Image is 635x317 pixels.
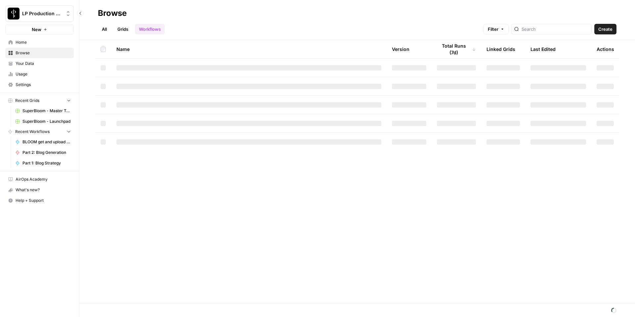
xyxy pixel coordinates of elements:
[5,195,74,206] button: Help + Support
[392,40,409,58] div: Version
[15,98,39,104] span: Recent Grids
[12,147,74,158] a: Part 2: Blog Generation
[22,160,71,166] span: Part 1: Blog Strategy
[597,40,614,58] div: Actions
[16,71,71,77] span: Usage
[530,40,556,58] div: Last Edited
[484,24,509,34] button: Filter
[98,8,127,19] div: Browse
[16,82,71,88] span: Settings
[22,108,71,114] span: SuperBloom - Master Topic List
[22,139,71,145] span: BLOOM get and upload media
[12,106,74,116] a: SuperBloom - Master Topic List
[5,24,74,34] button: New
[116,40,381,58] div: Name
[488,26,498,32] span: Filter
[594,24,616,34] button: Create
[12,116,74,127] a: SuperBloom - Launchpad
[32,26,41,33] span: New
[5,127,74,137] button: Recent Workflows
[5,5,74,22] button: Workspace: LP Production Workloads
[16,61,71,67] span: Your Data
[5,48,74,58] a: Browse
[522,26,589,32] input: Search
[5,69,74,79] a: Usage
[16,39,71,45] span: Home
[135,24,165,34] a: Workflows
[12,137,74,147] a: BLOOM get and upload media
[22,118,71,124] span: SuperBloom - Launchpad
[5,96,74,106] button: Recent Grids
[487,40,515,58] div: Linked Grids
[22,150,71,156] span: Part 2: Blog Generation
[15,129,50,135] span: Recent Workflows
[16,176,71,182] span: AirOps Academy
[5,37,74,48] a: Home
[5,185,74,195] button: What's new?
[16,50,71,56] span: Browse
[98,24,111,34] a: All
[5,58,74,69] a: Your Data
[8,8,20,20] img: LP Production Workloads Logo
[437,40,476,58] div: Total Runs (7d)
[113,24,132,34] a: Grids
[5,174,74,185] a: AirOps Academy
[16,198,71,204] span: Help + Support
[12,158,74,168] a: Part 1: Blog Strategy
[5,79,74,90] a: Settings
[22,10,62,17] span: LP Production Workloads
[598,26,613,32] span: Create
[6,185,73,195] div: What's new?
